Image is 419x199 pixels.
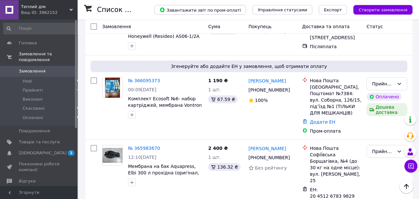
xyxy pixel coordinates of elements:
[68,150,74,156] span: 1
[23,115,43,121] span: Оплачені
[23,96,43,102] span: Виконані
[310,84,361,116] div: [GEOGRAPHIC_DATA], Поштомат №7384: вул. Соборна, 126/15, під’їзд №1 (ТІЛЬКИ ДЛЯ МЕШКАНЦІВ)
[247,153,291,162] div: [PHONE_NUMBER]
[310,119,336,125] a: Додати ЕН
[247,85,291,94] div: [PHONE_NUMBER]
[324,7,342,12] span: Експорт
[75,96,79,102] span: 71
[105,78,120,98] img: Фото товару
[252,5,312,15] button: Управління статусами
[19,161,60,173] span: Показники роботи компанії
[128,164,199,182] a: Мембрана на бак Aquapress, Elbi 300 л прохідна (оригінал, [GEOGRAPHIC_DATA])
[128,96,202,127] a: Комплект Ecosoft №6- набор картріджей, мембрана Vontron 50GPD, постфільтр,мінералізатор на зворот...
[77,115,79,121] span: 0
[208,163,241,171] div: 136.32 ₴
[128,27,199,45] a: Змінна фільтруюча сітка Honeywell (Resideo) AS06-1/2A (100мкм)
[77,87,79,93] span: 4
[367,93,402,101] div: Оплачено
[23,78,32,84] span: Нові
[310,151,361,184] div: Софіївська Борщагівка, №4 (до 30 кг на одне місце): вул. [PERSON_NAME], 25
[154,5,246,15] button: Завантажити звіт по пром-оплаті
[75,105,79,111] span: 20
[208,146,228,151] span: 2 400 ₴
[249,145,286,152] a: [PERSON_NAME]
[208,24,220,29] span: Cума
[255,165,287,171] span: Без рейтингу
[310,145,361,151] div: Нова Пошта
[102,77,123,98] a: Фото товару
[19,68,46,74] span: Замовлення
[21,4,70,10] span: Теплий дім
[23,105,45,111] span: Скасовані
[249,24,272,29] span: Покупець
[347,7,413,12] a: Створити замовлення
[102,148,123,163] img: Фото товару
[128,87,156,92] span: 00:09[DATE]
[128,78,160,83] a: № 366095373
[208,155,221,160] span: 1 шт.
[97,6,163,14] h1: Список замовлень
[208,95,238,103] div: 67.59 ₴
[359,7,407,12] span: Створити замовлення
[102,145,123,166] a: Фото товару
[319,5,347,15] button: Експорт
[310,43,361,50] div: Післяплата
[249,78,286,84] a: [PERSON_NAME]
[208,87,221,92] span: 1 шт.
[372,80,394,87] div: Прийнято
[258,7,307,12] span: Управління статусами
[208,78,228,83] span: 1 190 ₴
[19,128,50,134] span: Повідомлення
[102,24,131,29] span: Замовлення
[128,155,156,160] span: 12:10[DATE]
[159,7,241,13] span: Завантажити звіт по пром-оплаті
[367,24,383,29] span: Статус
[19,150,67,156] span: [DEMOGRAPHIC_DATA]
[19,178,36,184] span: Відгуки
[255,98,268,103] span: 100%
[19,51,78,63] span: Замовлення та повідомлення
[400,180,413,193] button: Наверх
[302,24,350,29] span: Доставка та оплата
[310,187,355,199] span: ЕН: 20 4512 6783 9829
[93,63,405,70] span: Згенеруйте або додайте ЕН у замовлення, щоб отримати оплату
[23,87,43,93] span: Прийняті
[353,5,413,15] button: Створити замовлення
[21,10,78,16] div: Ваш ID: 3962152
[128,146,160,151] a: № 365983670
[404,160,417,172] button: Чат з покупцем
[19,139,60,145] span: Товари та послуги
[367,103,407,116] div: Дешева доставка
[372,148,394,155] div: Прийнято
[19,40,37,46] span: Головна
[310,77,361,84] div: Нова Пошта
[310,128,361,134] div: Пром-оплата
[77,78,79,84] span: 0
[3,23,80,34] input: Пошук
